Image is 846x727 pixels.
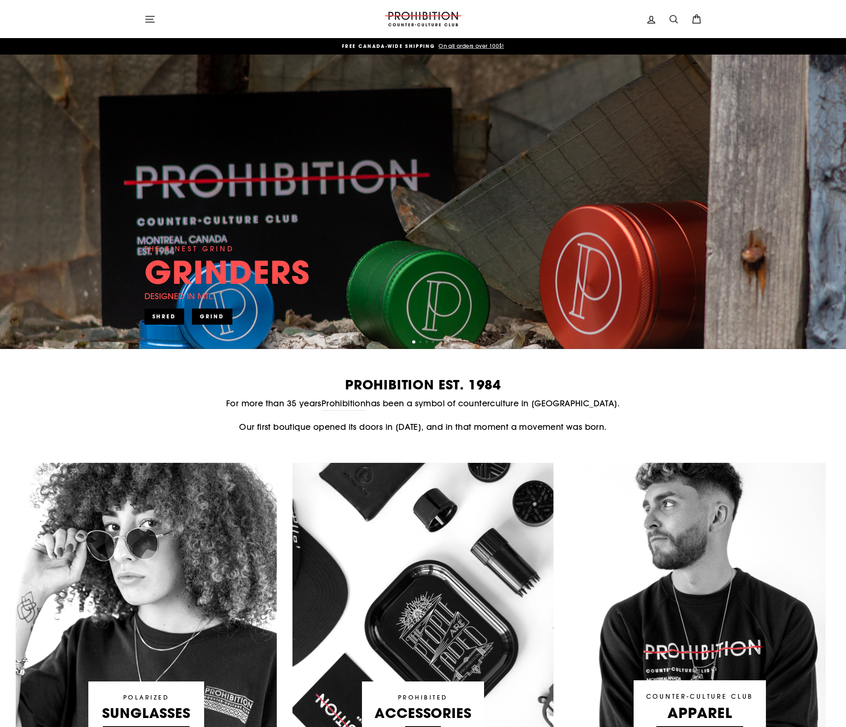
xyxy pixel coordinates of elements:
div: DESIGNED IN MTL. [144,290,215,303]
span: On all orders over 100$! [437,42,504,49]
img: PROHIBITION COUNTER-CULTURE CLUB [384,12,462,26]
div: THE FINEST GRIND [144,243,234,254]
button: 1 [412,340,416,344]
button: 2 [419,341,423,345]
button: 3 [426,341,429,345]
div: GRINDERS [144,256,310,288]
a: SHRED [144,309,185,324]
a: FREE CANADA-WIDE SHIPPING On all orders over 100$! [146,42,700,51]
span: FREE CANADA-WIDE SHIPPING [342,43,435,49]
a: Prohibition [322,397,365,410]
h2: PROHIBITION EST. 1984 [144,378,702,391]
p: For more than 35 years has been a symbol of counterculture in [GEOGRAPHIC_DATA]. [144,397,702,410]
p: Our first boutique opened its doors in [DATE], and in that moment a movement was born. [144,420,702,433]
a: GRIND [192,309,232,324]
button: 4 [432,341,436,345]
